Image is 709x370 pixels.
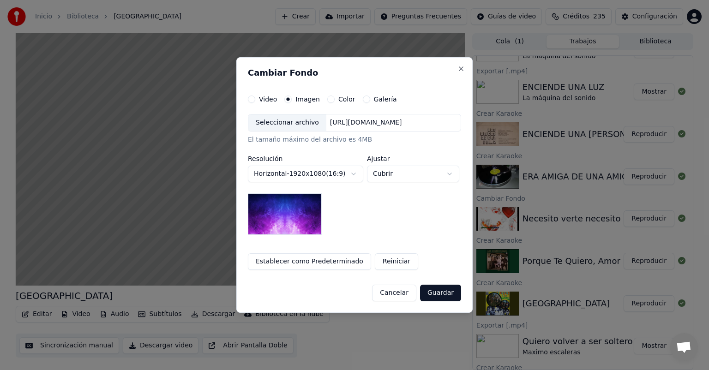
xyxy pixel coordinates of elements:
label: Galería [374,96,397,102]
label: Video [259,96,277,102]
div: Seleccionar archivo [248,114,326,131]
label: Imagen [295,96,320,102]
button: Cancelar [372,285,416,301]
label: Ajustar [367,155,459,162]
div: [URL][DOMAIN_NAME] [326,118,406,127]
label: Color [338,96,355,102]
button: Guardar [420,285,461,301]
div: El tamaño máximo del archivo es 4MB [248,135,461,144]
label: Resolución [248,155,363,162]
button: Reiniciar [375,253,418,270]
button: Establecer como Predeterminado [248,253,371,270]
h2: Cambiar Fondo [248,69,461,77]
